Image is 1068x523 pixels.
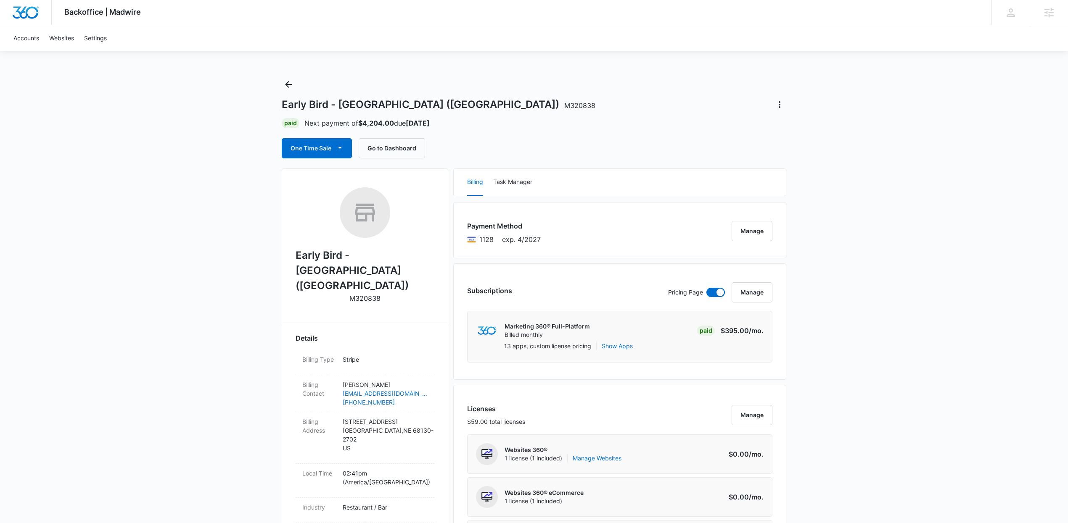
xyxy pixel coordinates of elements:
[732,405,772,425] button: Manage
[505,331,590,339] p: Billed monthly
[296,375,434,412] div: Billing Contact[PERSON_NAME][EMAIL_ADDRESS][DOMAIN_NAME][PHONE_NUMBER]
[467,417,525,426] p: $59.00 total licenses
[282,118,299,128] div: Paid
[724,492,764,502] p: $0.00
[502,234,541,244] span: exp. 4/2027
[721,326,764,336] p: $395.00
[302,417,336,435] dt: Billing Address
[343,469,428,486] p: 02:41pm ( America/[GEOGRAPHIC_DATA] )
[343,389,428,398] a: [EMAIL_ADDRESS][DOMAIN_NAME]
[343,355,428,364] p: Stripe
[302,380,336,398] dt: Billing Contact
[296,350,434,375] div: Billing TypeStripe
[296,498,434,523] div: IndustryRestaurant / Bar
[505,489,584,497] p: Websites 360® eCommerce
[724,449,764,459] p: $0.00
[296,248,434,293] h2: Early Bird - [GEOGRAPHIC_DATA] ([GEOGRAPHIC_DATA])
[479,234,494,244] span: Visa ending with
[358,119,394,127] strong: $4,204.00
[732,221,772,241] button: Manage
[505,497,584,505] span: 1 license (1 included)
[505,446,621,454] p: Websites 360®
[64,8,141,16] span: Backoffice | Madwire
[505,322,590,331] p: Marketing 360® Full-Platform
[296,412,434,464] div: Billing Address[STREET_ADDRESS][GEOGRAPHIC_DATA],NE 68130-2702US
[349,293,381,303] p: M320838
[504,342,591,350] p: 13 apps, custom license pricing
[773,98,786,111] button: Actions
[467,221,541,231] h3: Payment Method
[697,326,715,336] div: Paid
[467,286,512,296] h3: Subscriptions
[493,169,532,196] button: Task Manager
[79,25,112,51] a: Settings
[302,355,336,364] dt: Billing Type
[467,169,483,196] button: Billing
[302,503,336,512] dt: Industry
[478,326,496,335] img: marketing360Logo
[8,25,44,51] a: Accounts
[406,119,430,127] strong: [DATE]
[359,138,425,158] button: Go to Dashboard
[749,326,764,335] span: /mo.
[282,78,295,91] button: Back
[505,454,621,463] span: 1 license (1 included)
[749,493,764,501] span: /mo.
[343,398,428,407] a: [PHONE_NUMBER]
[282,138,352,158] button: One Time Sale
[302,469,336,478] dt: Local Time
[602,342,633,350] button: Show Apps
[564,101,595,110] span: M320838
[296,464,434,498] div: Local Time02:41pm (America/[GEOGRAPHIC_DATA])
[304,118,430,128] p: Next payment of due
[282,98,595,111] h1: Early Bird - [GEOGRAPHIC_DATA] ([GEOGRAPHIC_DATA])
[573,454,621,463] a: Manage Websites
[343,380,428,389] p: [PERSON_NAME]
[732,282,772,302] button: Manage
[467,404,525,414] h3: Licenses
[668,288,703,297] p: Pricing Page
[343,503,428,512] p: Restaurant / Bar
[44,25,79,51] a: Websites
[343,417,428,452] p: [STREET_ADDRESS] [GEOGRAPHIC_DATA] , NE 68130-2702 US
[749,450,764,458] span: /mo.
[296,333,318,343] span: Details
